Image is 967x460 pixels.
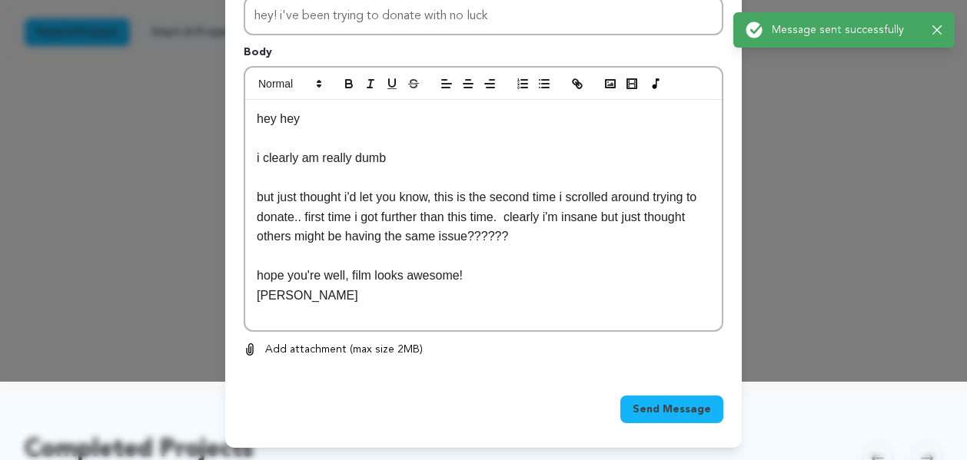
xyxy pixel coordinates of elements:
button: Add attachment (max size 2MB) [244,341,423,359]
p: [PERSON_NAME] [257,286,710,306]
p: but just thought i'd let you know, this is the second time i scrolled around trying to donate.. f... [257,187,710,247]
p: hope you're well, film looks awesome! [257,266,710,286]
button: Send Message [620,395,723,423]
p: hey hey [257,109,710,129]
p: i clearly am really dumb [257,148,710,168]
p: Add attachment (max size 2MB) [265,341,423,359]
span: Send Message [633,402,711,417]
p: Body [244,45,723,66]
p: Message sent successfully [772,22,920,38]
